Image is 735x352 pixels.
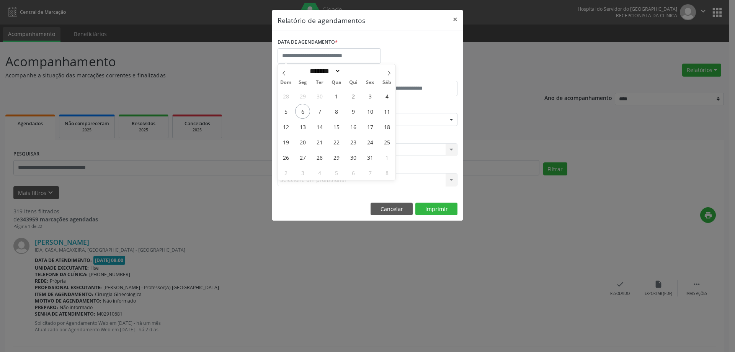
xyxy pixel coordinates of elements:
span: Outubro 22, 2025 [329,134,344,149]
span: Qua [328,80,345,85]
span: Novembro 3, 2025 [295,165,310,180]
span: Qui [345,80,362,85]
button: Cancelar [371,203,413,216]
span: Setembro 29, 2025 [295,88,310,103]
span: Outubro 9, 2025 [346,104,361,119]
span: Seg [294,80,311,85]
span: Setembro 30, 2025 [312,88,327,103]
span: Outubro 15, 2025 [329,119,344,134]
input: Year [341,67,366,75]
span: Novembro 1, 2025 [379,150,394,165]
span: Sáb [379,80,395,85]
span: Novembro 5, 2025 [329,165,344,180]
select: Month [307,67,341,75]
span: Outubro 8, 2025 [329,104,344,119]
span: Outubro 17, 2025 [363,119,377,134]
span: Setembro 28, 2025 [278,88,293,103]
span: Outubro 6, 2025 [295,104,310,119]
span: Outubro 31, 2025 [363,150,377,165]
span: Outubro 19, 2025 [278,134,293,149]
span: Sex [362,80,379,85]
span: Outubro 4, 2025 [379,88,394,103]
button: Close [448,10,463,29]
span: Novembro 8, 2025 [379,165,394,180]
span: Outubro 13, 2025 [295,119,310,134]
span: Outubro 11, 2025 [379,104,394,119]
span: Novembro 7, 2025 [363,165,377,180]
span: Novembro 2, 2025 [278,165,293,180]
span: Ter [311,80,328,85]
span: Outubro 23, 2025 [346,134,361,149]
span: Outubro 10, 2025 [363,104,377,119]
span: Outubro 25, 2025 [379,134,394,149]
span: Outubro 7, 2025 [312,104,327,119]
span: Outubro 28, 2025 [312,150,327,165]
button: Imprimir [415,203,457,216]
span: Outubro 12, 2025 [278,119,293,134]
label: DATA DE AGENDAMENTO [278,36,338,48]
span: Outubro 2, 2025 [346,88,361,103]
span: Novembro 6, 2025 [346,165,361,180]
label: ATÉ [369,69,457,81]
span: Outubro 20, 2025 [295,134,310,149]
h5: Relatório de agendamentos [278,15,365,25]
span: Novembro 4, 2025 [312,165,327,180]
span: Outubro 27, 2025 [295,150,310,165]
span: Outubro 16, 2025 [346,119,361,134]
span: Outubro 14, 2025 [312,119,327,134]
span: Dom [278,80,294,85]
span: Outubro 24, 2025 [363,134,377,149]
span: Outubro 1, 2025 [329,88,344,103]
span: Outubro 21, 2025 [312,134,327,149]
span: Outubro 29, 2025 [329,150,344,165]
span: Outubro 5, 2025 [278,104,293,119]
span: Outubro 3, 2025 [363,88,377,103]
span: Outubro 18, 2025 [379,119,394,134]
span: Outubro 26, 2025 [278,150,293,165]
span: Outubro 30, 2025 [346,150,361,165]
